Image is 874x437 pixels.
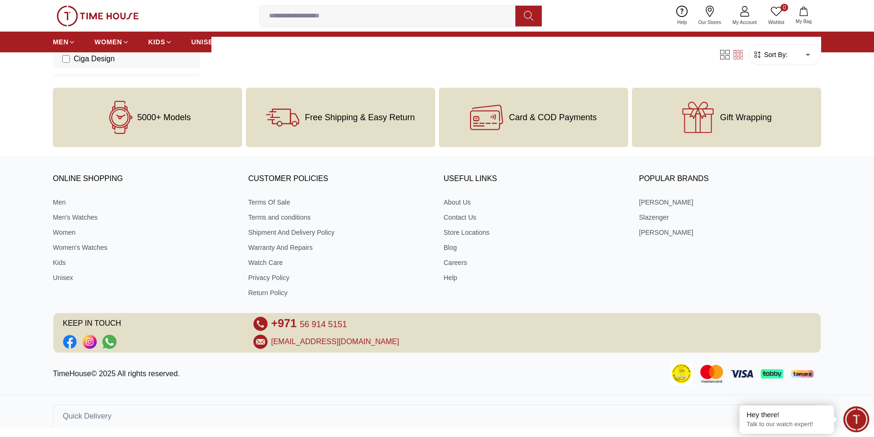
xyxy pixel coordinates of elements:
a: Women [53,228,235,237]
a: GIFTING [460,33,489,50]
a: [DATE] DEALS [578,33,628,50]
span: 56 914 5151 [300,320,347,329]
input: Ciga Design [62,55,70,63]
a: Women's Watches [53,243,235,252]
a: Contact Us [444,213,626,222]
button: My Bag [790,5,817,27]
span: Free Shipping & Easy Return [305,113,415,122]
button: Quick Delivery [53,404,821,428]
a: MEN [53,33,76,50]
span: WOMEN [94,37,122,47]
a: UNISEX [191,33,225,50]
a: Men's Watches [53,213,235,222]
img: Visa [731,370,753,377]
img: Mastercard [700,365,723,382]
span: Help [673,19,691,26]
a: Return Policy [248,288,430,297]
a: Warranty And Repairs [248,243,430,252]
a: Careers [444,258,626,267]
a: 0Wishlist [763,4,790,28]
span: My Bag [792,18,815,25]
a: +971 56 914 5151 [271,317,347,331]
span: Our Stores [695,19,725,26]
img: Tamara Payment [791,370,814,378]
span: 0 [781,4,788,11]
button: Sort By: [753,50,788,59]
a: [PERSON_NAME] [639,198,821,207]
a: BRANDS [244,33,274,50]
img: Tabby Payment [761,369,783,378]
a: Terms Of Sale [248,198,430,207]
a: LUGGAGE [293,33,329,50]
span: Card & COD Payments [509,113,597,122]
a: Kids [53,258,235,267]
span: KEEP IN TOUCH [63,317,240,331]
div: Hey there! [747,410,827,420]
a: [EMAIL_ADDRESS][DOMAIN_NAME] [271,336,399,347]
p: TimeHouse© 2025 All rights reserved. [53,368,184,379]
span: My Account [729,19,761,26]
a: KIDS [148,33,172,50]
span: KIDS [148,37,165,47]
span: UNISEX [191,37,218,47]
button: PRODUCT TYPE [53,74,200,97]
a: Watch Care [248,258,430,267]
span: 5000+ Models [137,113,191,122]
li: Facebook [63,335,77,349]
h3: CUSTOMER POLICIES [248,172,430,186]
a: Privacy Policy [248,273,430,282]
a: Help [672,4,693,28]
a: [PERSON_NAME] [639,228,821,237]
img: ... [57,6,139,26]
a: Our Stores [693,4,727,28]
a: Shipment And Delivery Policy [248,228,430,237]
a: Blog [444,243,626,252]
span: Wishlist [765,19,788,26]
a: Slazenger [639,213,821,222]
span: Gift Wrapping [720,113,772,122]
span: Sort By: [762,50,788,59]
a: Store Locations [444,228,626,237]
span: Ciga Design [74,53,115,65]
a: Terms and conditions [248,213,430,222]
a: SALE [422,33,441,50]
a: Social Link [83,335,97,349]
h3: Popular Brands [639,172,821,186]
a: Social Link [102,335,117,349]
div: Chat Widget [843,406,869,432]
p: Talk to our watch expert! [747,421,827,429]
a: PAY DAY SALE [508,33,559,50]
span: MEN [53,37,68,47]
a: Help [444,273,626,282]
h3: USEFUL LINKS [444,172,626,186]
a: About Us [444,198,626,207]
a: PROMOTIONS [347,33,403,50]
img: Consumer Payment [670,363,693,385]
a: Unisex [53,273,235,282]
a: Men [53,198,235,207]
a: WOMEN [94,33,129,50]
a: Social Link [63,335,77,349]
h3: ONLINE SHOPPING [53,172,235,186]
span: Quick Delivery [63,411,111,422]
